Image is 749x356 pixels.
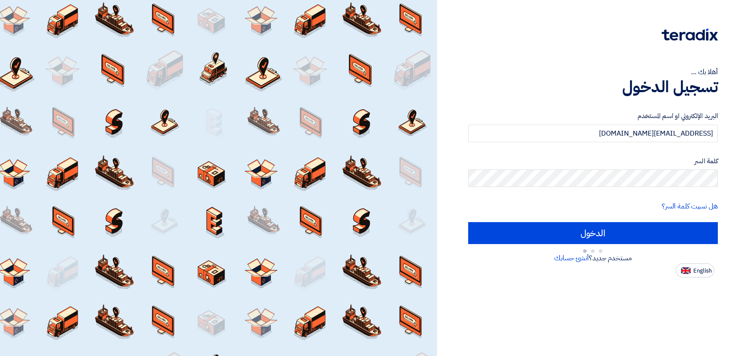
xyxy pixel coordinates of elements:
a: هل نسيت كلمة السر؟ [662,201,718,212]
label: كلمة السر [468,156,718,166]
img: Teradix logo [662,29,718,41]
img: en-US.png [681,267,691,274]
span: English [693,268,712,274]
button: English [676,263,714,277]
label: البريد الإلكتروني او اسم المستخدم [468,111,718,121]
div: أهلا بك ... [468,67,718,77]
div: مستخدم جديد؟ [468,253,718,263]
h1: تسجيل الدخول [468,77,718,97]
input: الدخول [468,222,718,244]
input: أدخل بريد العمل الإلكتروني او اسم المستخدم الخاص بك ... [468,125,718,142]
a: أنشئ حسابك [554,253,589,263]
